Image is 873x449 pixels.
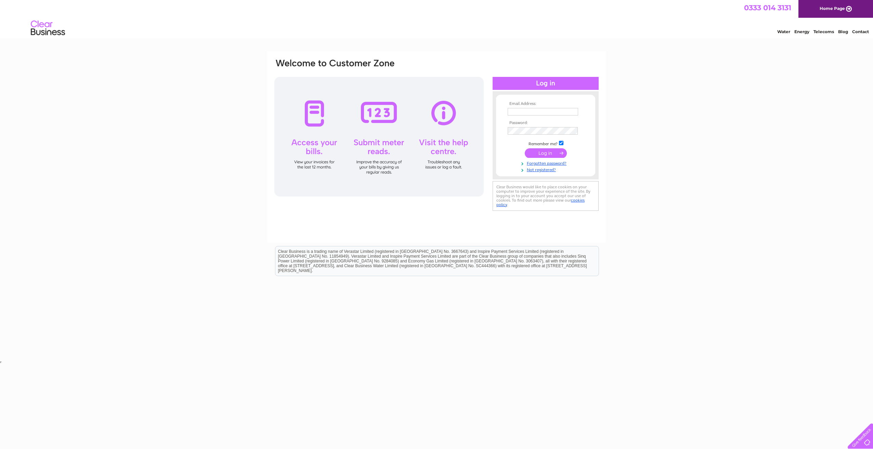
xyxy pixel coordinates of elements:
a: Blog [838,29,848,34]
a: cookies policy [496,198,585,207]
div: Clear Business would like to place cookies on your computer to improve your experience of the sit... [493,181,599,211]
th: Password: [506,121,585,125]
th: Email Address: [506,101,585,106]
a: Contact [852,29,869,34]
input: Submit [525,148,567,158]
div: Clear Business is a trading name of Verastar Limited (registered in [GEOGRAPHIC_DATA] No. 3667643... [275,4,599,33]
a: Energy [794,29,809,34]
a: Not registered? [508,166,585,173]
a: Telecoms [813,29,834,34]
a: Water [777,29,790,34]
a: Forgotten password? [508,160,585,166]
td: Remember me? [506,140,585,147]
img: logo.png [30,18,65,39]
a: 0333 014 3131 [744,3,791,12]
